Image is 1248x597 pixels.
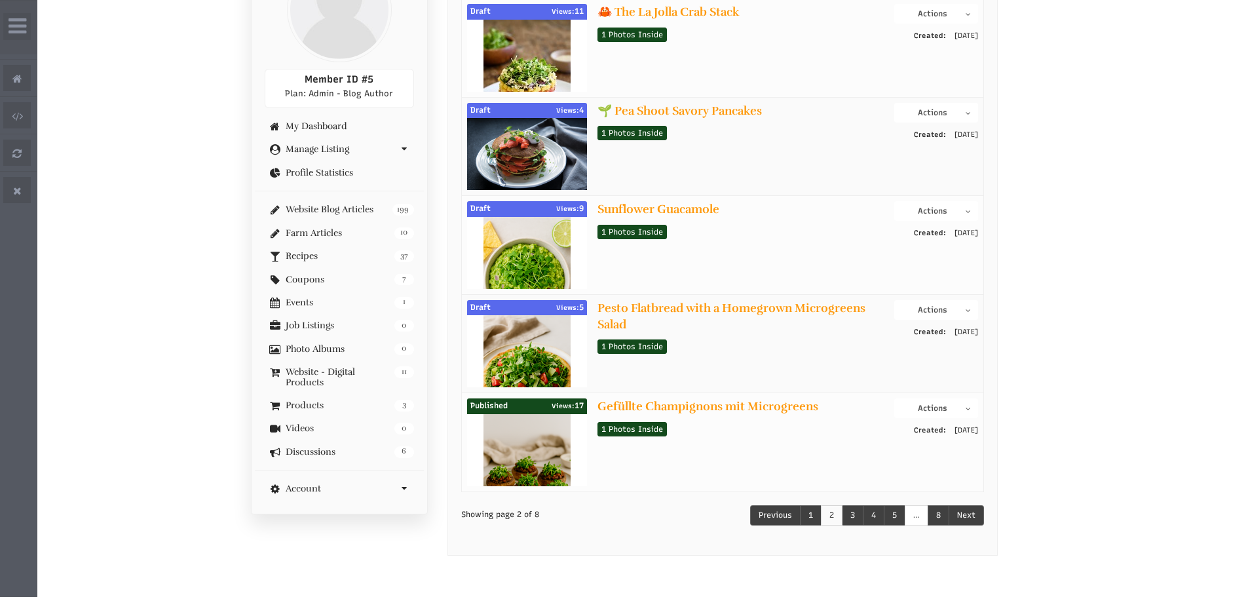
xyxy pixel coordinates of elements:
a: 7 Coupons [265,275,414,284]
a: 0 Job Listings [265,320,414,330]
a: 3 Products [265,400,414,410]
a: 4 [863,505,884,526]
span: 11 [552,5,584,19]
span: [DATE] [948,129,978,141]
button: Actions [894,4,977,24]
a: 2 [821,505,842,526]
span: Plan: Admin - Blog Author [285,88,393,98]
a: 3 [842,505,863,526]
button: Actions [894,103,977,123]
button: Actions [894,300,977,320]
span: 4 [556,104,584,118]
span: 37 [394,250,414,262]
span: 199 [392,204,413,216]
span: [DATE] [948,326,978,338]
div: Draft [467,103,587,119]
a: 0 Videos [265,423,414,433]
a: 🦀 The La Jolla Crab Stack [597,5,740,19]
a: 🌱 Pea Shoot Savory Pancakes [597,104,762,118]
a: 6 Discussions [265,447,414,457]
a: 1 Photos Inside [597,422,667,436]
button: Actions [894,201,977,221]
span: 10 [394,227,414,239]
span: 0 [394,343,414,355]
span: [DATE] [948,227,978,239]
span: 0 [394,423,414,434]
span: 3 [394,400,414,412]
span: Views: [556,303,579,312]
div: Published [467,398,587,414]
div: Draft [467,4,587,20]
a: Next [949,505,984,526]
span: Created: [914,326,946,338]
span: 9 [556,202,584,216]
span: Views: [552,402,575,410]
span: 0 [394,320,414,332]
a: Gefüllte Champignons mit Microgreens [597,399,818,414]
span: Created: [914,30,946,42]
i: Wide Admin Panel [9,16,26,37]
span: Member ID #5 [305,73,373,85]
img: 0efff5e9d792ff03979c333419af466f [483,315,571,446]
a: 1 Photos Inside [597,126,667,140]
span: 6 [394,446,414,458]
a: Sunflower Guacamole [597,202,719,216]
a: 1 Photos Inside [597,225,667,239]
span: Views: [556,204,579,213]
div: Showing page 2 of 8 [461,492,668,520]
span: Views: [552,7,575,16]
a: 1 Photos Inside [597,28,667,42]
a: 11 Website - Digital Products [265,367,414,387]
a: My Dashboard [265,121,414,131]
a: Previous [750,505,801,526]
a: … [905,505,928,526]
span: 1 [394,297,414,309]
a: 199 Website Blog Articles [265,204,414,214]
span: [DATE] [948,425,978,436]
a: Profile Statistics [265,168,414,178]
span: Views: [556,106,579,115]
span: Created: [914,425,946,436]
a: Account [265,484,414,493]
a: 8 [928,505,949,526]
span: [DATE] [948,30,978,42]
a: Pesto Flatbread with a Homegrown Microgreens Salad [597,301,865,332]
span: 11 [394,366,414,378]
span: Created: [914,129,946,141]
div: Draft [467,300,587,316]
span: Created: [914,227,946,239]
span: 7 [394,274,414,286]
a: Manage Listing [265,144,414,154]
img: 11797883d53dbee9731a222b947399a3 [467,118,587,198]
a: 1 [800,505,822,526]
div: Draft [467,201,587,217]
a: 5 [884,505,905,526]
a: 37 Recipes [265,251,414,261]
span: 5 [556,301,584,315]
a: 1 Events [265,298,414,307]
img: 46b3f4ce5fbafb854debfdf81f815fa5 [483,414,571,545]
a: 0 Photo Albums [265,344,414,354]
img: c74db36c736056f893361d705515f941 [483,217,571,348]
a: 10 Farm Articles [265,228,414,238]
img: c7415e0708a28645ff8a6de210ae9bbb [483,20,571,151]
button: Actions [894,398,977,418]
span: 17 [552,399,584,414]
a: 1 Photos Inside [597,339,667,354]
